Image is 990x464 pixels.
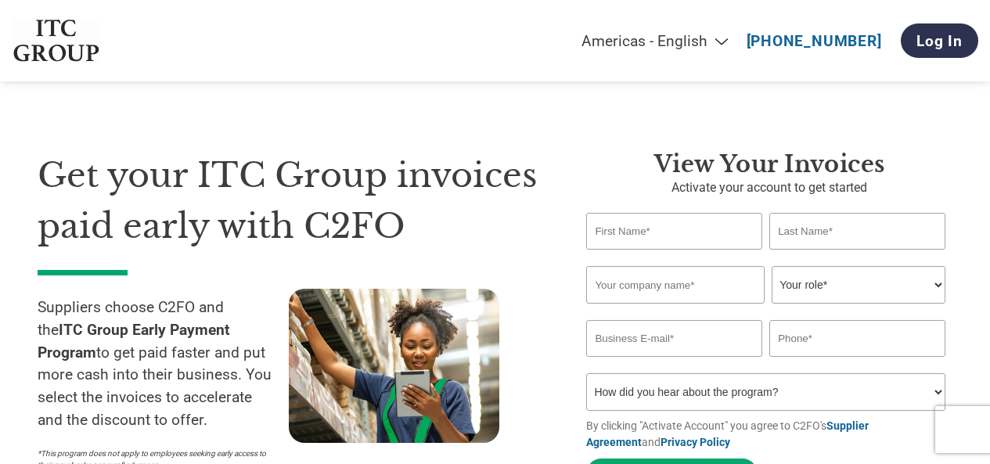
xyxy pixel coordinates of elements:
[586,320,761,357] input: Invalid Email format
[586,251,761,260] div: Invalid first name or first name is too long
[769,251,945,260] div: Invalid last name or last name is too long
[586,178,952,197] p: Activate your account to get started
[769,213,945,250] input: Last Name*
[747,32,882,50] a: [PHONE_NUMBER]
[38,150,539,251] h1: Get your ITC Group invoices paid early with C2FO
[586,150,952,178] h3: View Your Invoices
[38,321,230,361] strong: ITC Group Early Payment Program
[586,305,945,314] div: Invalid company name or company name is too long
[586,418,952,451] p: By clicking "Activate Account" you agree to C2FO's and
[12,20,101,63] img: ITC Group
[38,297,289,432] p: Suppliers choose C2FO and the to get paid faster and put more cash into their business. You selec...
[769,358,945,367] div: Inavlid Phone Number
[901,23,978,58] a: Log In
[661,436,730,448] a: Privacy Policy
[289,289,499,443] img: supply chain worker
[586,266,764,304] input: Your company name*
[772,266,945,304] select: Title/Role
[586,358,761,367] div: Inavlid Email Address
[586,213,761,250] input: First Name*
[769,320,945,357] input: Phone*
